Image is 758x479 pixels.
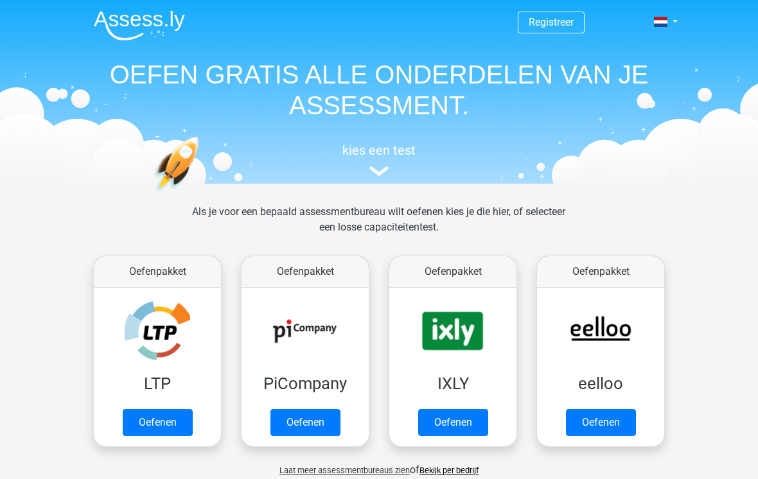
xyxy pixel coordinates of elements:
[84,452,674,478] div: of
[270,409,340,436] a: Oefenen
[84,59,674,121] h1: OEFEN GRATIS ALLE ONDERDELEN VAN JE ASSESSMENT.
[94,10,185,40] img: Assessly
[123,409,193,436] a: Oefenen
[529,16,574,28] a: Registreer
[182,204,576,250] div: Als je voor een bepaald assessmentbureau wilt oefenen kies je die hier, of selecteer een losse ca...
[84,143,674,158] h5: kies een test
[419,466,479,475] a: Bekijk per bedrijf
[279,466,410,475] span: Laat meer assessmentbureaus zien
[418,409,488,436] a: Oefenen
[566,409,636,436] a: Oefenen
[84,143,674,177] a: kies een test
[154,136,249,252] img: oefenen
[369,166,389,176] img: assessment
